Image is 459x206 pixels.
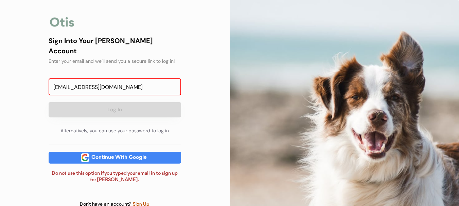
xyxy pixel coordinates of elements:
[49,78,181,95] input: Email Address
[49,124,181,138] div: Alternatively, you can use your password to log in
[49,102,181,117] button: Log In
[89,155,149,160] div: Continue With Google
[49,58,181,65] div: Enter your email and we’ll send you a secure link to log in!
[49,36,181,56] div: Sign Into Your [PERSON_NAME] Account
[49,170,181,184] div: Do not use this option if you typed your email in to sign up for [PERSON_NAME].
